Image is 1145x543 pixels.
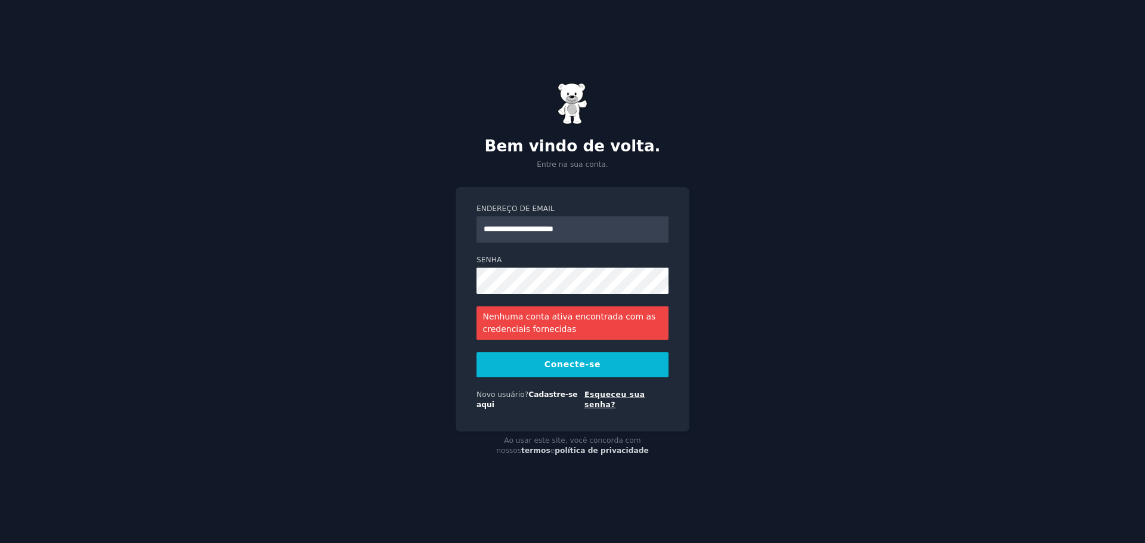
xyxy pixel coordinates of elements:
[558,83,587,125] img: Ursinho de goma
[537,160,608,169] font: Entre na sua conta.
[483,312,656,334] font: Nenhuma conta ativa encontrada com as credenciais fornecidas
[476,256,502,264] font: Senha
[550,446,555,455] font: e
[544,359,601,369] font: Conecte-se
[476,352,669,377] button: Conecte-se
[476,390,528,399] font: Novo usuário?
[496,436,641,455] font: Ao usar este site, você concorda com nossos
[484,137,660,155] font: Bem vindo de volta.
[476,204,555,213] font: Endereço de email
[521,446,550,455] a: termos
[584,390,645,409] a: Esqueceu sua senha?
[555,446,649,455] a: política de privacidade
